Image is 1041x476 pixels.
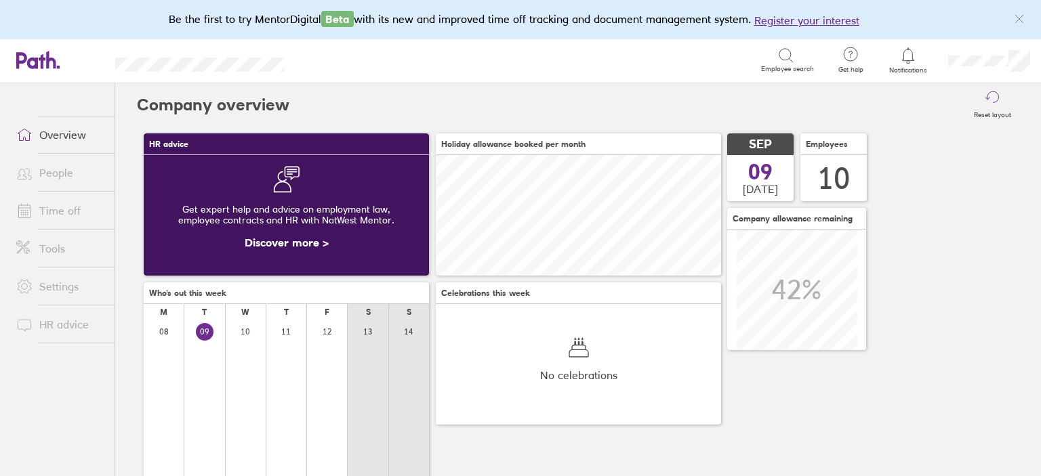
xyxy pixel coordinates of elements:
div: Search [321,53,356,66]
span: 09 [748,161,773,183]
a: People [5,159,115,186]
span: Who's out this week [149,288,226,298]
span: SEP [749,137,772,152]
div: 10 [817,161,850,196]
div: S [366,307,371,317]
h2: Company overview [137,83,289,127]
a: Notifications [886,46,931,74]
a: HR advice [5,311,115,338]
span: Notifications [886,66,931,74]
label: Reset layout [966,107,1019,119]
div: Be the first to try MentorDigital with its new and improved time off tracking and document manage... [169,11,873,28]
div: F [325,307,329,317]
div: Get expert help and advice on employment law, employee contracts and HR with NatWest Mentor. [155,193,418,236]
span: Holiday allowance booked per month [441,139,586,149]
span: Beta [321,11,354,27]
span: Celebrations this week [441,288,530,298]
span: Company allowance remaining [733,214,853,223]
div: T [284,307,289,317]
div: M [160,307,167,317]
div: W [241,307,249,317]
button: Reset layout [966,83,1019,127]
a: Overview [5,121,115,148]
div: T [202,307,207,317]
span: [DATE] [743,183,778,195]
span: No celebrations [540,369,617,381]
a: Tools [5,235,115,262]
a: Time off [5,197,115,224]
a: Discover more > [245,236,329,249]
span: Employees [806,139,848,149]
span: Employee search [761,65,814,73]
a: Settings [5,273,115,300]
span: Get help [829,66,873,74]
span: HR advice [149,139,188,149]
div: S [407,307,411,317]
button: Register your interest [754,12,859,28]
